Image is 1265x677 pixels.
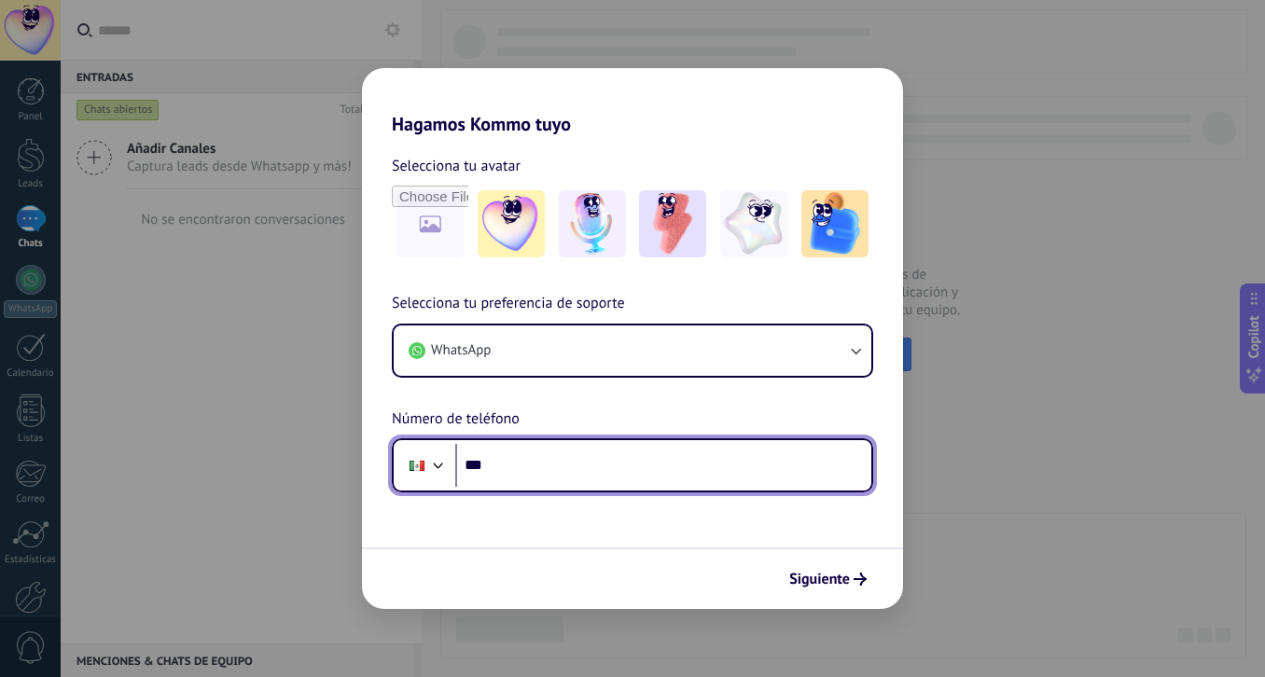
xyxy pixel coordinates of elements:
span: WhatsApp [431,341,491,360]
img: -5.jpeg [801,190,869,257]
span: Selecciona tu preferencia de soporte [392,292,625,316]
span: Selecciona tu avatar [392,154,521,178]
button: WhatsApp [394,325,871,376]
img: -1.jpeg [478,190,545,257]
img: -2.jpeg [559,190,626,257]
h2: Hagamos Kommo tuyo [362,68,903,135]
div: Mexico: + 52 [399,446,435,485]
button: Siguiente [781,563,875,595]
img: -4.jpeg [720,190,787,257]
img: -3.jpeg [639,190,706,257]
span: Siguiente [789,573,850,586]
span: Número de teléfono [392,408,520,432]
